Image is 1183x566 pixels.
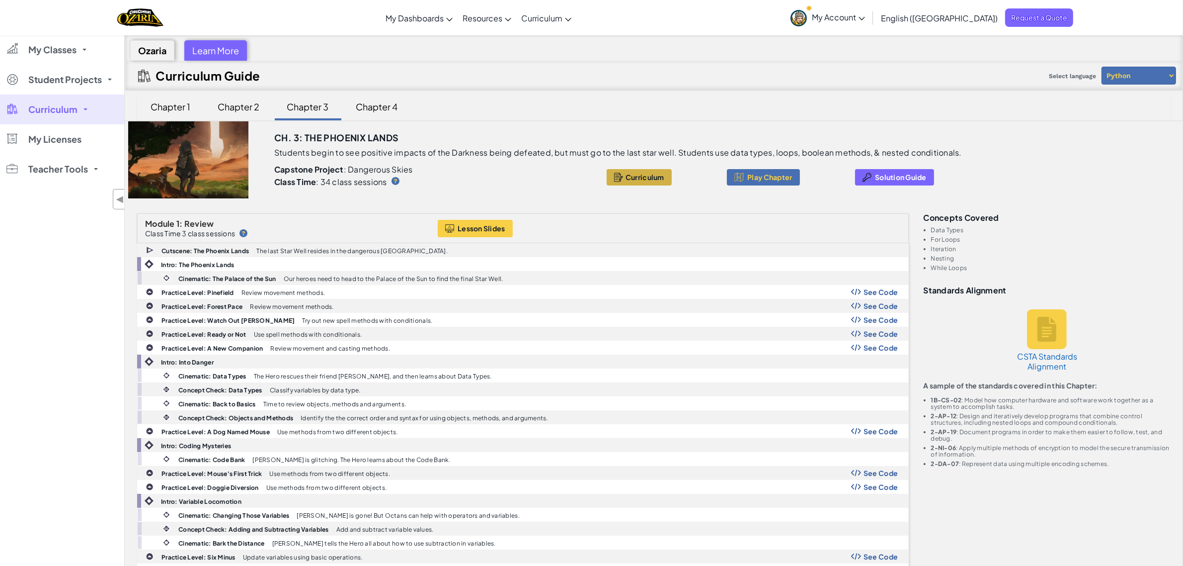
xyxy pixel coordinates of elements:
[161,345,263,352] b: Practice Level: A New Companion
[28,135,81,144] span: My Licenses
[138,70,151,82] img: IconCurriculumGuide.svg
[137,243,909,257] a: Cutscene: The Phoenix Lands The last Star Well resides in the dangerous [GEOGRAPHIC_DATA].
[277,429,398,435] p: Use methods from two different objects.
[790,10,807,26] img: avatar
[145,441,154,450] img: IconIntro.svg
[161,317,295,324] b: Practice Level: Watch Out [PERSON_NAME]
[137,271,909,285] a: Cinematic: The Palace of the Sun Our heroes need to head to the Palace of the Sun to find the fin...
[162,413,171,422] img: IconInteractive.svg
[274,148,962,158] p: Students begin to see positive impacts of the Darkness being defeated, but must go to the last st...
[607,169,672,186] button: Curriculum
[146,330,154,338] img: IconPracticeLevel.svg
[146,246,155,255] img: IconCutscene.svg
[269,471,390,477] p: Use methods from two different objects.
[270,387,361,393] p: Classify variables by data type.
[303,317,433,324] p: Try out new spell methods with conditionals.
[162,371,171,380] img: IconCinematic.svg
[727,169,799,186] button: Play Chapter
[146,344,154,352] img: IconPracticeLevel.svg
[184,40,247,61] div: Learn More
[161,247,249,255] b: Cutscene: The Phoenix Lands
[146,302,154,310] img: IconPracticeLevel.svg
[274,164,344,175] b: Capstone Project
[184,218,214,229] span: Review
[28,45,77,54] span: My Classes
[931,255,1171,262] li: Nesting
[145,260,154,269] img: IconIntro.svg
[851,483,861,490] img: Show Code Logo
[851,470,861,476] img: Show Code Logo
[145,496,154,505] img: IconIntro.svg
[855,169,934,186] a: Solution Guide
[178,373,246,380] b: Cinematic: Data Types
[864,288,898,296] span: See Code
[141,95,201,118] div: Chapter 1
[162,455,171,464] img: IconCinematic.svg
[864,427,898,435] span: See Code
[137,522,909,536] a: Concept Check: Adding and Subtracting Variables Add and subtract variable values.
[851,428,861,435] img: Show Code Logo
[931,460,959,468] b: 2-DA-07
[116,192,124,206] span: ◀
[137,508,909,522] a: Cinematic: Changing Those Variables [PERSON_NAME] is gone! But Octans can help with operators and...
[747,173,792,181] span: Play Chapter
[137,285,909,299] a: Practice Level: Pinefield Review movement methods. Show Code Logo See Code
[438,220,513,237] button: Lesson Slides
[851,553,861,560] img: Show Code Logo
[924,213,1171,222] h3: Concepts covered
[1015,352,1079,372] h5: CSTA Standards Alignment
[162,274,171,283] img: IconCinematic.svg
[130,40,174,61] div: Ozaria
[178,540,265,547] b: Cinematic: Bark the Distance
[176,218,183,229] span: 1:
[812,12,865,22] span: My Account
[161,470,262,477] b: Practice Level: Mouse's First Trick
[161,554,236,561] b: Practice Level: Six Minus
[252,457,450,463] p: [PERSON_NAME] is glitching. The Hero learns about the Code Bank.
[208,95,270,118] div: Chapter 2
[786,2,870,33] a: My Account
[137,466,909,480] a: Practice Level: Mouse's First Trick Use methods from two different objects. Show Code Logo See Code
[931,227,1171,233] li: Data Types
[301,415,548,421] p: Identify the the correct order and syntax for using objects, methods, and arguments.
[254,331,362,338] p: Use spell methods with conditionals.
[162,399,171,408] img: IconCinematic.svg
[386,13,444,23] span: My Dashboards
[117,7,163,28] a: Ozaria by CodeCombat logo
[137,369,909,382] a: Cinematic: Data Types The Hero rescues their friend [PERSON_NAME], and then learns about Data Types.
[270,345,390,352] p: Review movement and casting methods.
[931,429,1171,442] li: : Document programs in order to make them easier to follow, test, and debug.
[274,165,579,175] p: : Dangerous Skies
[851,330,861,337] img: Show Code Logo
[266,484,387,491] p: Use methods from two different objects.
[931,412,957,420] b: 2-AP-12
[241,289,325,296] p: Review movement methods.
[137,327,909,341] a: Practice Level: Ready or Not Use spell methods with conditionals. Show Code Logo See Code
[146,553,154,561] img: IconPracticeLevel.svg
[864,469,898,477] span: See Code
[145,218,175,229] span: Module
[864,316,898,324] span: See Code
[284,276,503,282] p: Our heroes need to head to the Palace of the Sun to find the final Star Well.
[137,341,909,355] a: Practice Level: A New Companion Review movement and casting methods. Show Code Logo See Code
[28,105,78,114] span: Curriculum
[458,224,505,232] span: Lesson Slides
[161,303,242,310] b: Practice Level: Forest Pace
[274,130,399,145] h3: Ch. 3: The Phoenix Lands
[146,316,154,324] img: IconPracticeLevel.svg
[250,303,333,310] p: Review movement methods.
[336,526,434,533] p: Add and subtract variable values.
[864,483,898,491] span: See Code
[924,381,1171,389] p: A sample of the standards covered in this Chapter:
[239,229,247,237] img: IconHint.svg
[1045,69,1100,84] span: Select language
[156,69,260,83] h2: Curriculum Guide
[1010,299,1084,381] a: CSTA Standards Alignment
[178,526,329,533] b: Concept Check: Adding and Subtracting Variables
[28,165,88,174] span: Teacher Tools
[931,461,1171,467] li: : Represent data using multiple encoding schemes.
[931,236,1171,243] li: For Loops
[137,410,909,424] a: Concept Check: Objects and Methods Identify the the correct order and syntax for using objects, m...
[137,299,909,313] a: Practice Level: Forest Pace Review movement methods. Show Code Logo See Code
